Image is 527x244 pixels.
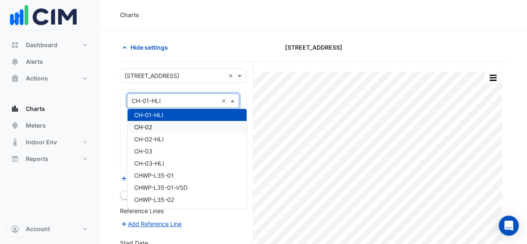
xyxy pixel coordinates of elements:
app-icon: Dashboard [11,41,19,49]
app-icon: Indoor Env [11,138,19,146]
span: Clear [221,96,228,105]
app-icon: Meters [11,121,19,130]
span: Alerts [26,58,43,66]
button: Add Reference Line [120,219,182,229]
span: Meters [26,121,46,130]
span: Hide settings [130,43,168,52]
div: Open Intercom Messenger [499,216,519,236]
button: Dashboard [7,37,93,53]
span: Indoor Env [26,138,57,146]
span: CHWP-L35-02 [134,196,174,203]
span: Dashboard [26,41,57,49]
img: Company Logo [10,0,77,30]
span: CH-02 [134,123,152,131]
app-icon: Actions [11,74,19,83]
button: More Options [485,73,501,83]
span: Account [26,225,50,233]
span: CH-02-HLI [134,136,164,143]
button: Charts [7,101,93,117]
button: Reports [7,151,93,167]
button: Actions [7,70,93,87]
span: Charts [26,105,45,113]
ng-dropdown-panel: Options list [127,108,247,209]
span: Actions [26,74,48,83]
span: Reports [26,155,48,163]
button: Meters [7,117,93,134]
span: CHWP-L35-02-VSD [134,208,188,215]
span: Clear [228,71,235,80]
button: Hide settings [120,40,173,55]
button: Indoor Env [7,134,93,151]
span: CH-01-HLI [134,111,163,118]
span: CH-03-HLI [134,160,164,167]
app-icon: Charts [11,105,19,113]
span: CHWP-L35-01-VSD [134,184,187,191]
span: [STREET_ADDRESS] [285,43,342,52]
app-icon: Alerts [11,58,19,66]
label: Reference Lines [120,206,164,215]
span: CHWP-L35-01 [134,172,174,179]
span: CH-03 [134,148,152,155]
div: Charts [120,10,139,19]
button: Alerts [7,53,93,70]
button: Add Equipment [120,174,170,183]
app-icon: Reports [11,155,19,163]
button: Account [7,221,93,237]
